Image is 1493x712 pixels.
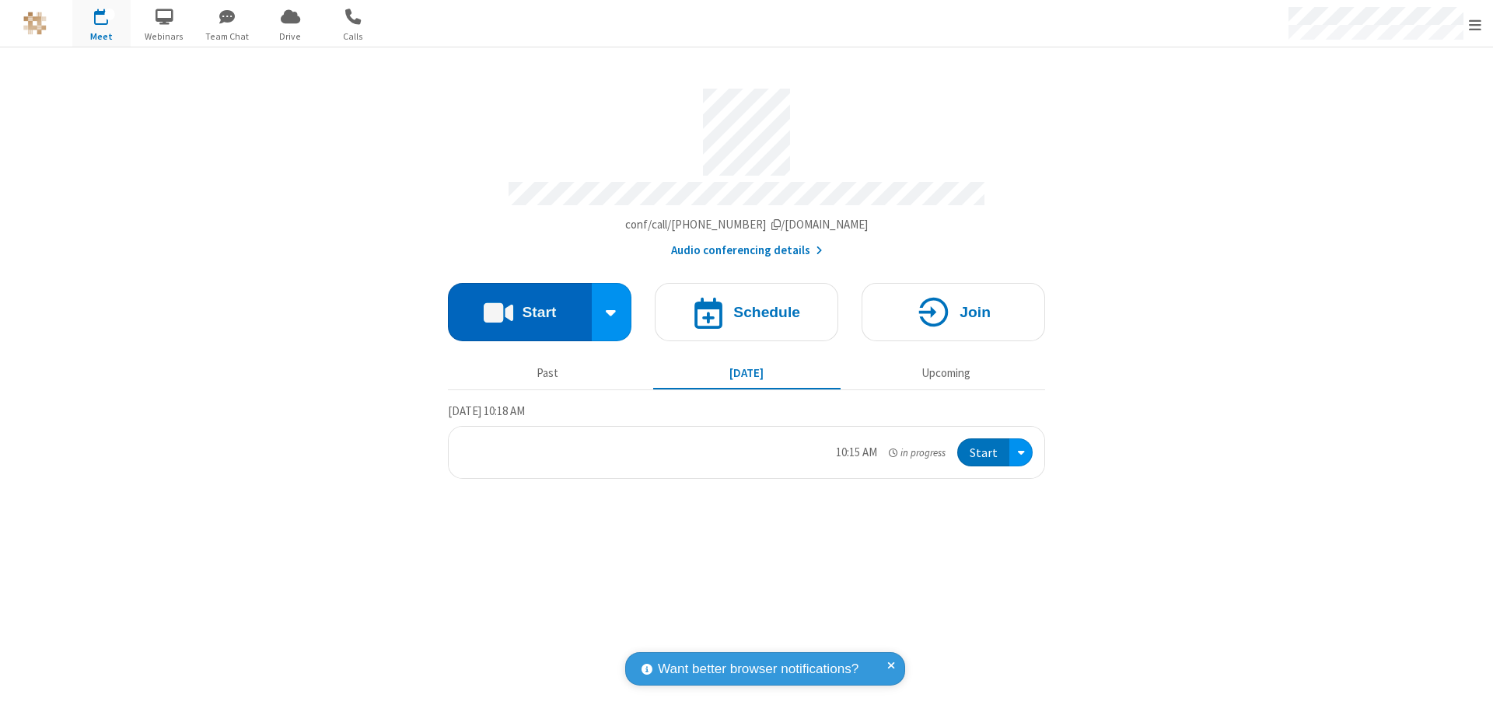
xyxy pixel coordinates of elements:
[625,217,869,232] span: Copy my meeting room link
[454,358,642,388] button: Past
[1009,438,1033,467] div: Open menu
[653,358,841,388] button: [DATE]
[957,438,1009,467] button: Start
[448,403,525,418] span: [DATE] 10:18 AM
[671,242,823,260] button: Audio conferencing details
[733,305,800,319] h4: Schedule
[448,283,592,341] button: Start
[135,30,194,44] span: Webinars
[448,77,1045,260] section: Account details
[655,283,838,341] button: Schedule
[198,30,257,44] span: Team Chat
[72,30,131,44] span: Meet
[105,9,115,20] div: 1
[836,444,877,462] div: 10:15 AM
[592,283,632,341] div: Start conference options
[522,305,556,319] h4: Start
[448,402,1045,480] section: Today's Meetings
[324,30,383,44] span: Calls
[862,283,1045,341] button: Join
[889,445,946,460] em: in progress
[261,30,320,44] span: Drive
[658,659,858,679] span: Want better browser notifications?
[960,305,991,319] h4: Join
[852,358,1040,388] button: Upcoming
[23,12,47,35] img: QA Selenium DO NOT DELETE OR CHANGE
[1454,672,1481,701] iframe: Chat
[625,216,869,234] button: Copy my meeting room linkCopy my meeting room link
